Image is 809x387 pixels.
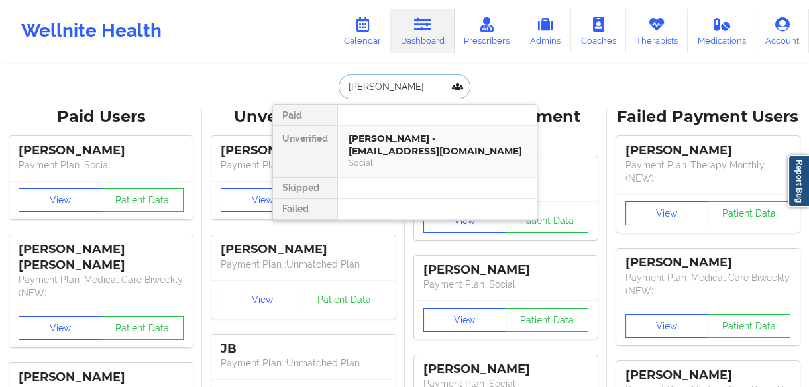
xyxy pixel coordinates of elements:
a: Calendar [334,9,391,53]
p: Payment Plan : Unmatched Plan [221,158,386,172]
div: Social [349,157,526,168]
div: [PERSON_NAME] [423,362,588,377]
p: Payment Plan : Medical Care Biweekly (NEW) [19,273,184,300]
a: Account [755,9,809,53]
button: View [625,201,708,225]
a: Therapists [626,9,688,53]
p: Payment Plan : Unmatched Plan [221,258,386,271]
div: [PERSON_NAME] [221,143,386,158]
div: JB [221,341,386,357]
a: Coaches [571,9,626,53]
a: Admins [519,9,571,53]
a: Dashboard [391,9,455,53]
div: Failed [273,199,337,220]
p: Payment Plan : Medical Care Biweekly (NEW) [625,271,790,298]
a: Report Bug [788,155,809,207]
button: View [19,188,101,212]
div: [PERSON_NAME] [625,255,790,270]
button: View [423,209,506,233]
button: Patient Data [506,308,588,332]
button: Patient Data [303,288,386,311]
div: Skipped [273,178,337,199]
button: View [221,188,303,212]
div: [PERSON_NAME] [625,143,790,158]
div: [PERSON_NAME] [423,262,588,278]
div: [PERSON_NAME] [PERSON_NAME] [19,242,184,272]
p: Payment Plan : Therapy Monthly (NEW) [625,158,790,185]
div: Unverified Users [211,107,395,127]
a: Medications [688,9,756,53]
div: Failed Payment Users [616,107,800,127]
button: View [625,314,708,338]
button: Patient Data [708,314,790,338]
button: View [423,308,506,332]
div: Unverified [273,126,337,178]
div: Paid [273,105,337,126]
button: Patient Data [506,209,588,233]
p: Payment Plan : Social [423,278,588,291]
button: View [221,288,303,311]
button: Patient Data [101,316,184,340]
div: [PERSON_NAME] [19,370,184,385]
button: View [19,316,101,340]
p: Payment Plan : Unmatched Plan [221,357,386,370]
div: Paid Users [9,107,193,127]
p: Payment Plan : Social [19,158,184,172]
div: [PERSON_NAME] [221,242,386,257]
div: [PERSON_NAME] [19,143,184,158]
button: Patient Data [101,188,184,212]
a: Prescribers [455,9,520,53]
button: Patient Data [708,201,790,225]
div: [PERSON_NAME] - [EMAIL_ADDRESS][DOMAIN_NAME] [349,133,526,157]
div: [PERSON_NAME] [625,368,790,383]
